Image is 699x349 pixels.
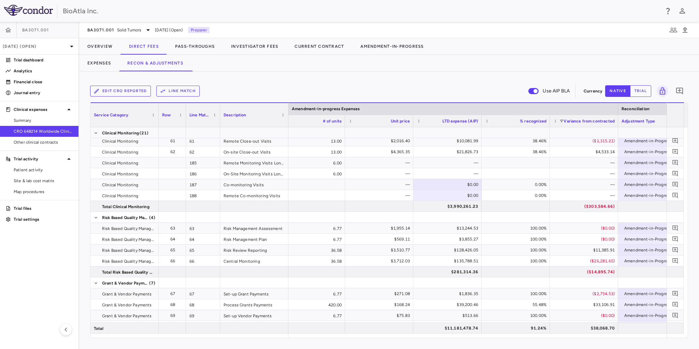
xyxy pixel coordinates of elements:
svg: Add comment [672,181,679,188]
div: 69 [186,310,220,321]
span: Risk Based Quality Management [102,245,155,256]
span: Reconciliation [622,106,650,111]
button: Add comment [671,311,680,320]
svg: Add comment [675,87,684,95]
div: $4,365.35 [351,146,410,157]
button: Overview [79,38,121,55]
div: 38.46% [488,146,546,157]
div: 38.46% [488,135,546,146]
div: ($26,281.65) [556,256,615,266]
div: 100.00% [488,256,546,266]
p: [DATE] (Open) [3,43,68,49]
div: 100.00% [488,234,546,245]
div: 66 [165,256,183,266]
div: Set-up Grant Payments [220,288,288,299]
div: 70 [186,321,220,332]
span: Grant & Vendor Payments [102,289,152,300]
div: Amendment-in-Progress [624,234,677,245]
span: Service Category [94,113,128,117]
div: Co-monitoring Visits [220,179,288,190]
div: 65 [165,245,183,256]
div: Risk Review Reporting [220,245,288,255]
svg: Add comment [672,258,679,264]
div: 100.00% [488,245,546,256]
button: Add comment [674,85,685,97]
div: 63 [165,223,183,234]
div: 188 [186,190,220,201]
div: Amendment-in-Progress [624,223,677,234]
div: 6.77 [277,234,345,244]
div: 100.00% [488,310,546,321]
button: Add comment [671,245,680,255]
div: 64 [165,234,183,245]
button: Add comment [671,322,680,331]
button: Add comment [671,158,680,167]
span: Line Match [189,113,211,117]
div: 36.58 [277,256,345,266]
div: 65 [186,245,220,255]
svg: Add comment [672,159,679,166]
div: Amendment-in-Progress [624,288,677,299]
div: 0.00% [488,190,546,201]
div: $3,712.03 [351,256,410,266]
div: $38,068.70 [556,323,615,334]
p: Preparer [188,27,210,33]
div: 69 [165,310,183,321]
span: Solid Tumors [117,27,142,33]
div: — [419,168,478,179]
span: Risk Based Quality Management [102,223,155,234]
span: Amendment-in-progress Expenses [292,106,360,111]
div: 63 [186,223,220,233]
div: 100.00% [488,223,546,234]
div: 6.00 [277,157,345,168]
button: Add comment [671,169,680,178]
div: Amendment-in-Progress [624,157,677,168]
div: 61 [186,135,220,146]
div: 55.48% [488,299,546,310]
span: CRO 648214 Worldwide Clinical Trials Holdings, Inc. [14,128,73,134]
div: — [556,168,615,179]
div: 6.00 [277,168,345,179]
div: $168.24 [351,299,410,310]
div: 48.75 [277,321,345,332]
div: ($14,895.74) [556,266,615,277]
span: # of units [323,119,342,123]
span: Clinical Monitoring [102,147,138,158]
div: On-site Close-out Visits [220,146,288,157]
div: 6.77 [277,310,345,321]
span: Grant & Vendor Payments [102,300,152,310]
div: $11,181,478.74 [419,323,478,334]
div: $128,426.05 [419,245,478,256]
svg: Add comment [672,236,679,242]
div: — [556,190,615,201]
div: 186 [186,168,220,179]
div: $1,836.35 [419,288,478,299]
button: Investigator Fees [223,38,286,55]
div: $513.66 [419,310,478,321]
div: BioAtla Inc. [63,6,659,16]
div: $75.83 [351,310,410,321]
div: ($0.00) [556,223,615,234]
div: 0.00% [488,179,546,190]
span: Grant & Vendor Payments [102,278,148,289]
button: Add comment [671,256,680,265]
div: 13.00 [277,146,345,157]
button: Recon & Adjustments [119,55,191,71]
div: ($303,584.66) [556,201,615,212]
div: — [556,179,615,190]
button: Current Contract [286,38,352,55]
div: ($0.00) [556,310,615,321]
span: Row [162,113,171,117]
div: Amendment-in-Progress [624,310,677,321]
div: 420.00 [277,299,345,310]
svg: Add comment [672,247,679,253]
button: Add comment [671,223,680,233]
button: Add comment [671,191,680,200]
img: logo-full-SnFGN8VE.png [4,5,53,16]
div: ($1,315.21) [556,135,615,146]
div: $21,826.73 [419,146,478,157]
span: Total Clinical Monitoring [102,201,149,212]
svg: Add comment [672,148,679,155]
p: Clinical expenses [14,106,65,113]
div: Process Grants Payments [220,299,288,310]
